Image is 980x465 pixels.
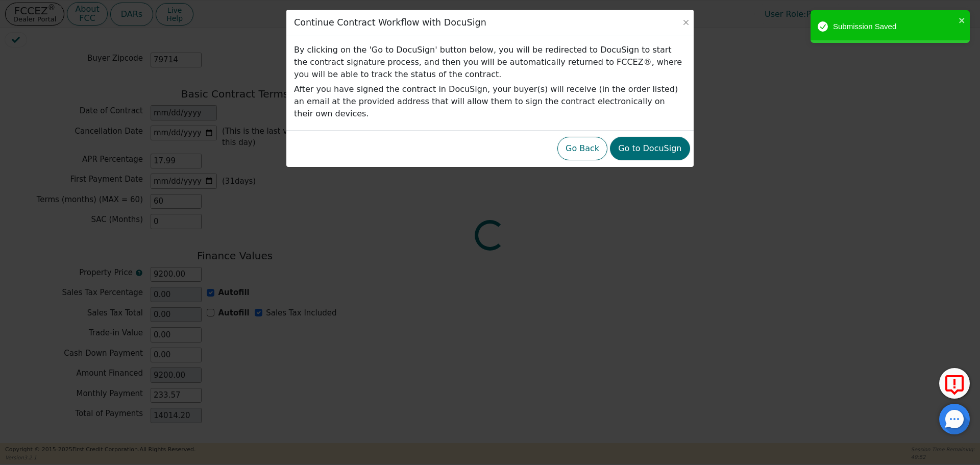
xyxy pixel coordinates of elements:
button: Go Back [557,137,607,160]
button: close [959,14,966,26]
div: Submission Saved [833,21,955,33]
h3: Continue Contract Workflow with DocuSign [294,17,486,28]
button: Close [681,17,691,28]
button: Go to DocuSign [610,137,690,160]
p: By clicking on the 'Go to DocuSign' button below, you will be redirected to DocuSign to start the... [294,44,686,81]
p: After you have signed the contract in DocuSign, your buyer(s) will receive (in the order listed) ... [294,83,686,120]
button: Report Error to FCC [939,368,970,399]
